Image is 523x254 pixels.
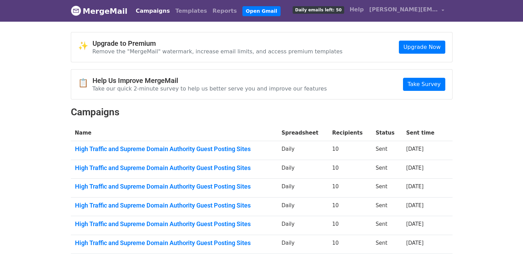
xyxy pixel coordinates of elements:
[328,125,372,141] th: Recipients
[277,197,328,216] td: Daily
[328,197,372,216] td: 10
[75,202,273,209] a: High Traffic and Supreme Domain Authority Guest Posting Sites
[71,4,128,18] a: MergeMail
[71,6,81,16] img: MergeMail logo
[277,125,328,141] th: Spreadsheet
[372,141,402,160] td: Sent
[328,235,372,254] td: 10
[78,41,92,51] span: ✨
[173,4,210,18] a: Templates
[277,141,328,160] td: Daily
[277,235,328,254] td: Daily
[75,145,273,153] a: High Traffic and Supreme Domain Authority Guest Posting Sites
[328,179,372,198] td: 10
[75,164,273,172] a: High Traffic and Supreme Domain Authority Guest Posting Sites
[406,183,424,190] a: [DATE]
[75,220,273,228] a: High Traffic and Supreme Domain Authority Guest Posting Sites
[369,6,438,14] span: [PERSON_NAME][EMAIL_ADDRESS][DOMAIN_NAME]
[210,4,240,18] a: Reports
[75,239,273,247] a: High Traffic and Supreme Domain Authority Guest Posting Sites
[71,125,277,141] th: Name
[406,240,424,246] a: [DATE]
[242,6,281,16] a: Open Gmail
[277,160,328,179] td: Daily
[406,165,424,171] a: [DATE]
[372,125,402,141] th: Status
[403,78,445,91] a: Take Survey
[328,216,372,235] td: 10
[372,235,402,254] td: Sent
[328,160,372,179] td: 10
[92,48,343,55] p: Remove the "MergeMail" watermark, increase email limits, and access premium templates
[277,179,328,198] td: Daily
[372,197,402,216] td: Sent
[372,216,402,235] td: Sent
[133,4,173,18] a: Campaigns
[277,216,328,235] td: Daily
[347,3,367,17] a: Help
[92,76,327,85] h4: Help Us Improve MergeMail
[290,3,347,17] a: Daily emails left: 50
[92,39,343,47] h4: Upgrade to Premium
[328,141,372,160] td: 10
[92,85,327,92] p: Take our quick 2-minute survey to help us better serve you and improve our features
[406,221,424,227] a: [DATE]
[293,6,344,14] span: Daily emails left: 50
[75,183,273,190] a: High Traffic and Supreme Domain Authority Guest Posting Sites
[372,160,402,179] td: Sent
[402,125,443,141] th: Sent time
[367,3,447,19] a: [PERSON_NAME][EMAIL_ADDRESS][DOMAIN_NAME]
[399,41,445,54] a: Upgrade Now
[406,146,424,152] a: [DATE]
[372,179,402,198] td: Sent
[78,78,92,88] span: 📋
[406,202,424,209] a: [DATE]
[71,106,453,118] h2: Campaigns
